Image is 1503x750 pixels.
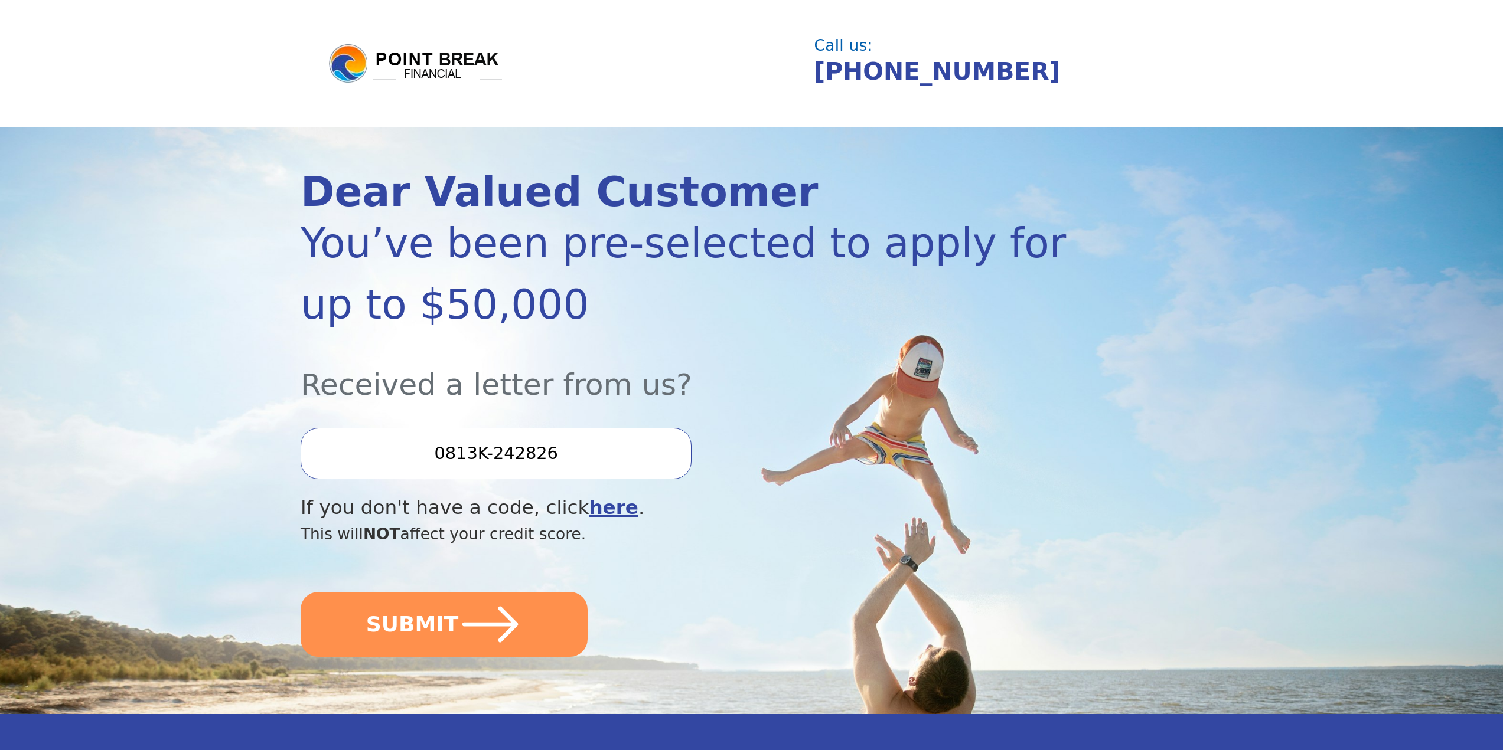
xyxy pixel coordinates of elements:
[301,428,692,479] input: Enter your Offer Code:
[814,57,1061,86] a: [PHONE_NUMBER]
[327,42,504,85] img: logo.png
[301,493,1067,522] div: If you don't have a code, click .
[301,335,1067,407] div: Received a letter from us?
[589,496,638,519] a: here
[301,522,1067,546] div: This will affect your credit score.
[301,212,1067,335] div: You’ve been pre-selected to apply for up to $50,000
[301,172,1067,212] div: Dear Valued Customer
[363,525,400,543] span: NOT
[301,592,588,657] button: SUBMIT
[814,38,1190,53] div: Call us:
